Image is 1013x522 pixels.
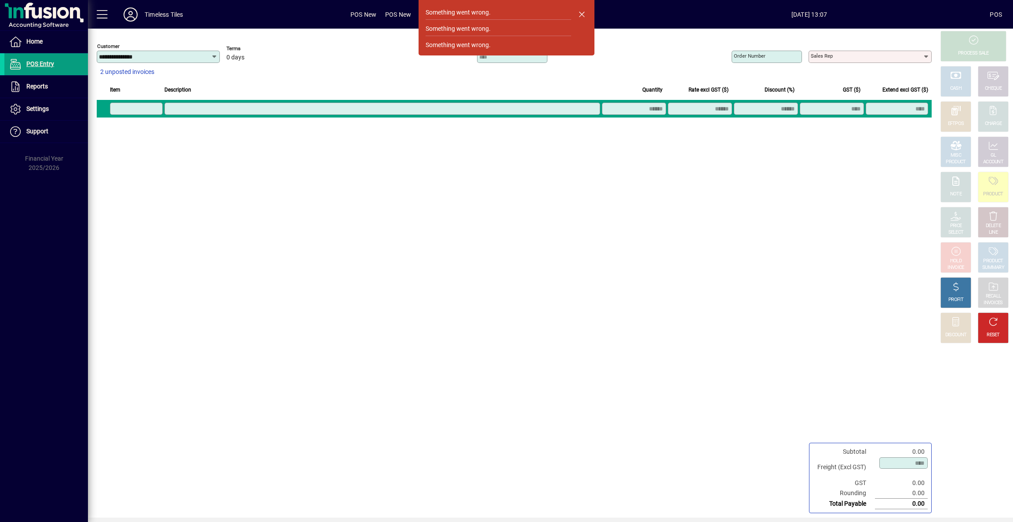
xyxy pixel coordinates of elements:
[982,265,1004,271] div: SUMMARY
[991,152,996,159] div: GL
[226,54,244,61] span: 0 days
[986,223,1001,229] div: DELETE
[875,499,928,509] td: 0.00
[26,38,43,45] span: Home
[350,7,376,22] span: POS New
[765,85,794,95] span: Discount (%)
[958,50,989,57] div: PROCESS SALE
[4,121,88,143] a: Support
[950,191,962,198] div: NOTE
[26,60,54,67] span: POS Entry
[26,128,48,135] span: Support
[948,121,964,127] div: EFTPOS
[984,300,1002,306] div: INVOICES
[426,24,491,33] div: Something went wrong.
[950,223,962,229] div: PRICE
[946,159,966,165] div: PRODUCT
[985,121,1002,127] div: CHARGE
[813,488,875,499] td: Rounding
[97,43,120,49] mat-label: Customer
[4,98,88,120] a: Settings
[813,478,875,488] td: GST
[811,53,833,59] mat-label: Sales rep
[989,229,998,236] div: LINE
[813,447,875,457] td: Subtotal
[945,332,966,338] div: DISCOUNT
[813,499,875,509] td: Total Payable
[875,488,928,499] td: 0.00
[642,85,663,95] span: Quantity
[734,53,765,59] mat-label: Order number
[145,7,183,22] div: Timeless Tiles
[4,76,88,98] a: Reports
[117,7,145,22] button: Profile
[97,64,158,80] button: 2 unposted invoices
[100,67,154,77] span: 2 unposted invoices
[385,7,411,22] span: POS New
[164,85,191,95] span: Description
[426,40,491,50] div: Something went wrong.
[985,85,1002,92] div: CHEQUE
[950,258,962,265] div: HOLD
[948,229,964,236] div: SELECT
[226,46,279,51] span: Terms
[110,85,120,95] span: Item
[983,258,1003,265] div: PRODUCT
[983,191,1003,198] div: PRODUCT
[983,159,1003,165] div: ACCOUNT
[4,31,88,53] a: Home
[875,478,928,488] td: 0.00
[26,83,48,90] span: Reports
[947,265,964,271] div: INVOICE
[843,85,860,95] span: GST ($)
[951,152,961,159] div: MISC
[950,85,962,92] div: CASH
[26,105,49,112] span: Settings
[986,293,1001,300] div: RECALL
[948,297,963,303] div: PROFIT
[987,332,1000,338] div: RESET
[990,7,1002,22] div: POS
[689,85,729,95] span: Rate excl GST ($)
[813,457,875,478] td: Freight (Excl GST)
[629,7,990,22] span: [DATE] 13:07
[882,85,928,95] span: Extend excl GST ($)
[875,447,928,457] td: 0.00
